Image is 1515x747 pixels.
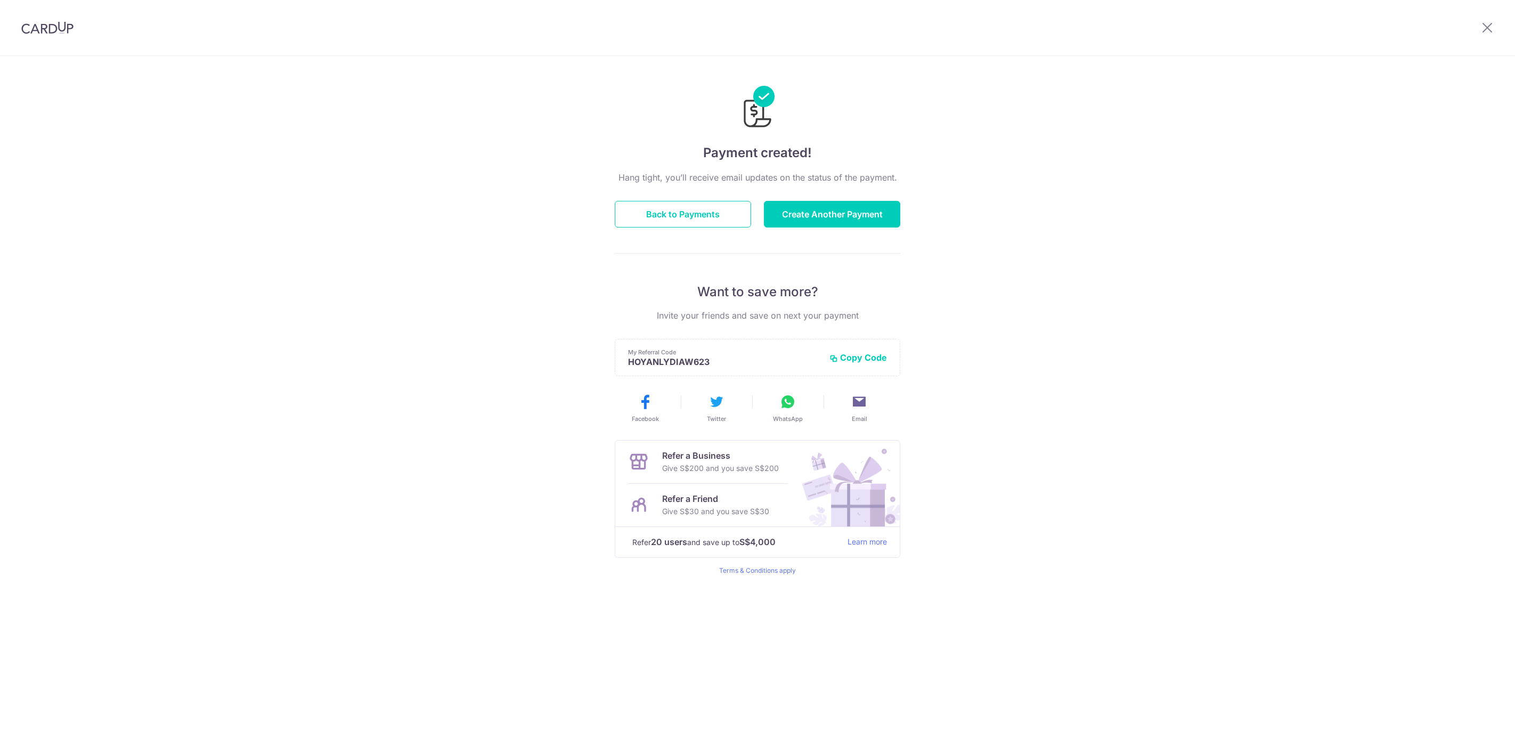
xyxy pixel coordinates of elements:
[21,21,74,34] img: CardUp
[662,505,769,518] p: Give S$30 and you save S$30
[719,566,796,574] a: Terms & Conditions apply
[615,309,900,322] p: Invite your friends and save on next your payment
[628,348,821,356] p: My Referral Code
[615,283,900,301] p: Want to save more?
[773,415,803,423] span: WhatsApp
[662,449,779,462] p: Refer a Business
[685,393,748,423] button: Twitter
[614,393,677,423] button: Facebook
[848,535,887,549] a: Learn more
[662,462,779,475] p: Give S$200 and you save S$200
[740,86,775,131] img: Payments
[632,415,659,423] span: Facebook
[615,171,900,184] p: Hang tight, you’ll receive email updates on the status of the payment.
[764,201,900,228] button: Create Another Payment
[852,415,867,423] span: Email
[739,535,776,548] strong: S$4,000
[792,441,900,526] img: Refer
[615,143,900,163] h4: Payment created!
[662,492,769,505] p: Refer a Friend
[615,201,751,228] button: Back to Payments
[632,535,839,549] p: Refer and save up to
[756,393,819,423] button: WhatsApp
[628,356,821,367] p: HOYANLYDIAW623
[707,415,726,423] span: Twitter
[828,393,891,423] button: Email
[829,352,887,363] button: Copy Code
[651,535,687,548] strong: 20 users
